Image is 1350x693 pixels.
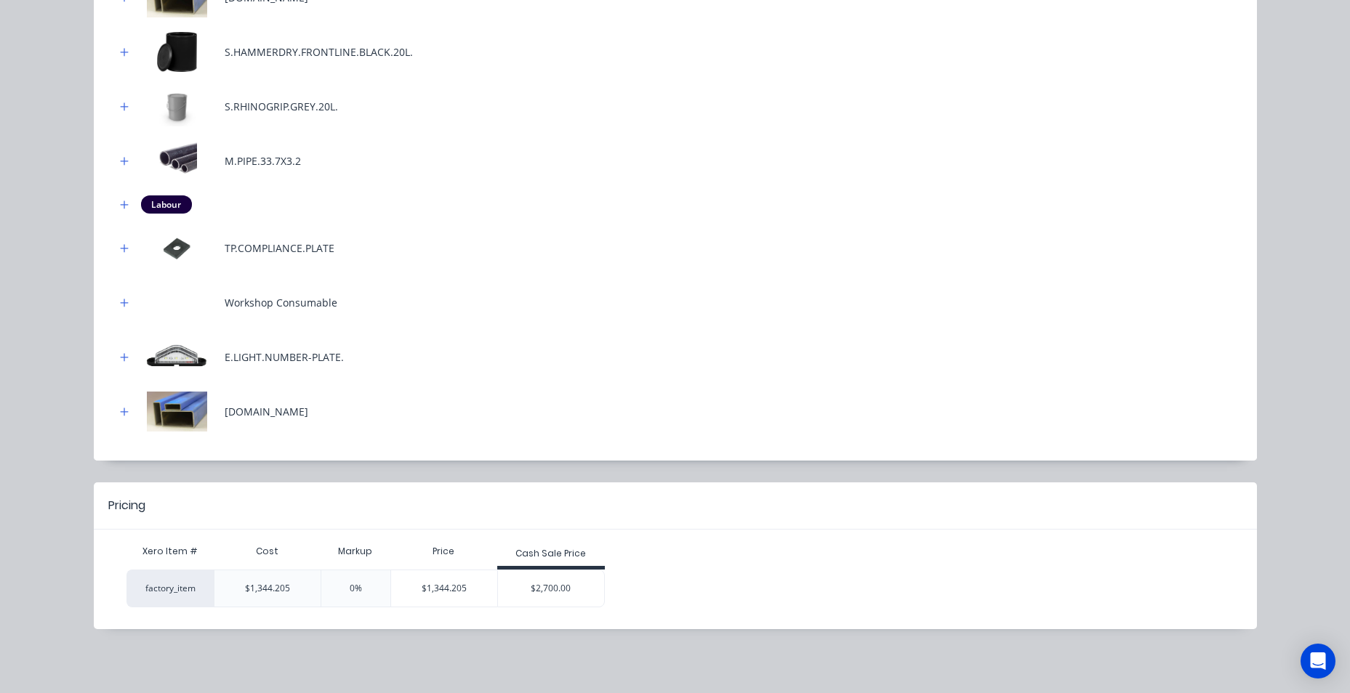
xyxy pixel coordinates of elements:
img: S.HAMMERDRY.FRONTLINE.BLACK.20L. [141,32,214,72]
div: Cost [214,537,321,566]
div: $1,344.205 [391,570,498,607]
div: M.PIPE.33.7X3.2 [225,153,301,169]
img: TP.COMPLIANCE.PLATE [141,228,214,268]
img: M.RHS.50X50X3.BLUE [141,392,214,431]
div: Workshop Consumable [225,295,337,310]
div: factory_item [126,570,214,607]
div: Labour [141,195,192,213]
div: S.RHINOGRIP.GREY.20L. [225,99,338,114]
div: E.LIGHT.NUMBER-PLATE. [225,349,344,365]
img: M.PIPE.33.7X3.2 [141,141,214,181]
div: $2,700.00 [498,570,604,607]
img: S.RHINOGRIP.GREY.20L. [141,86,214,126]
div: Open Intercom Messenger [1301,644,1335,678]
div: 0% [321,570,390,607]
div: Xero Item # [126,537,214,566]
div: S.HAMMERDRY.FRONTLINE.BLACK.20L. [225,44,413,60]
div: Pricing [108,497,145,514]
div: Price [390,537,498,566]
div: Markup [321,537,390,566]
div: [DOMAIN_NAME] [225,404,308,419]
img: E.LIGHT.NUMBER-PLATE. [141,337,214,377]
div: Cash Sale Price [515,547,586,560]
div: TP.COMPLIANCE.PLATE [225,240,334,256]
div: $1,344.205 [214,570,321,607]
